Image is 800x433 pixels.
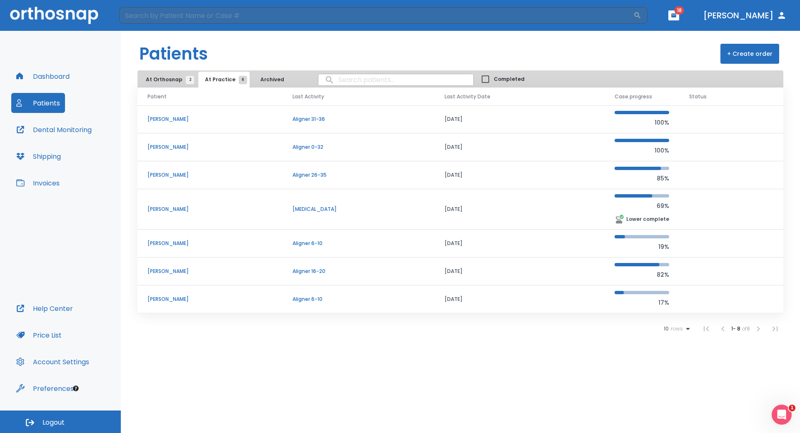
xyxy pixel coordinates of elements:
[742,325,750,332] span: of 8
[435,258,605,285] td: [DATE]
[445,93,490,100] span: Last Activity Date
[435,133,605,161] td: [DATE]
[615,173,669,183] p: 85%
[11,325,67,345] button: Price List
[147,240,272,247] p: [PERSON_NAME]
[435,285,605,313] td: [DATE]
[318,72,473,88] input: search
[720,44,779,64] button: + Create order
[11,66,75,86] button: Dashboard
[186,76,194,84] span: 2
[615,93,652,100] span: Case progress
[626,215,669,223] p: Lower complete
[615,242,669,252] p: 19%
[147,268,272,275] p: [PERSON_NAME]
[11,173,65,193] button: Invoices
[147,93,167,100] span: Patient
[147,143,272,151] p: [PERSON_NAME]
[11,93,65,113] button: Patients
[10,7,98,24] img: Orthosnap
[147,205,272,213] p: [PERSON_NAME]
[147,115,272,123] p: [PERSON_NAME]
[11,120,97,140] button: Dental Monitoring
[292,268,425,275] p: Aligner 16-20
[615,118,669,128] p: 100%
[731,325,742,332] span: 1 - 8
[435,105,605,133] td: [DATE]
[435,313,605,341] td: [DATE]
[689,93,707,100] span: Status
[205,76,243,83] span: At Practice
[11,146,66,166] button: Shipping
[435,189,605,230] td: [DATE]
[675,6,684,15] span: 18
[139,72,295,88] div: tabs
[292,171,425,179] p: Aligner 26-35
[494,75,525,83] span: Completed
[664,326,669,332] span: 10
[615,145,669,155] p: 100%
[292,205,425,213] p: [MEDICAL_DATA]
[239,76,247,84] span: 8
[292,240,425,247] p: Aligner 6-10
[435,230,605,258] td: [DATE]
[789,405,795,411] span: 1
[42,418,65,427] span: Logout
[292,115,425,123] p: Aligner 31-36
[139,41,208,66] h1: Patients
[147,295,272,303] p: [PERSON_NAME]
[11,352,94,372] button: Account Settings
[772,405,792,425] iframe: Intercom live chat
[435,161,605,189] td: [DATE]
[615,298,669,308] p: 17%
[72,385,80,392] div: Tooltip anchor
[147,171,272,179] p: [PERSON_NAME]
[146,76,190,83] span: At Orthosnap
[615,201,669,211] p: 69%
[251,72,293,88] button: Archived
[11,298,78,318] button: Help Center
[292,93,324,100] span: Last Activity
[615,270,669,280] p: 82%
[700,8,790,23] button: [PERSON_NAME]
[292,295,425,303] p: Aligner 6-10
[292,143,425,151] p: Aligner 0-32
[11,378,79,398] button: Preferences
[119,7,633,24] input: Search by Patient Name or Case #
[669,326,683,332] span: rows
